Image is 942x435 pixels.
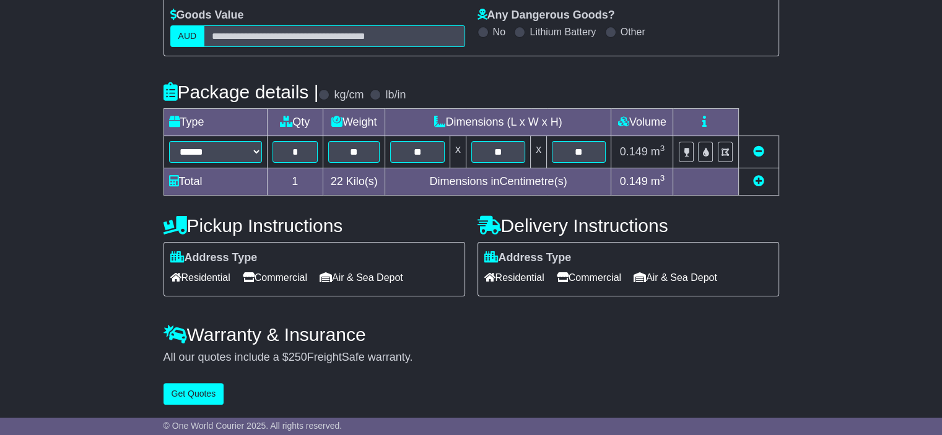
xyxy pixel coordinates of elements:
span: © One World Courier 2025. All rights reserved. [164,421,342,431]
label: AUD [170,25,205,47]
td: Dimensions (L x W x H) [385,109,611,136]
span: 22 [331,175,343,187]
h4: Warranty & Insurance [164,324,779,345]
span: Residential [170,268,230,287]
label: No [493,26,505,38]
label: Address Type [484,251,572,265]
td: Kilo(s) [323,168,385,196]
label: Lithium Battery [530,26,596,38]
span: m [651,175,665,187]
a: Remove this item [753,145,764,158]
span: Residential [484,268,544,287]
td: Qty [267,109,323,136]
td: Volume [611,109,673,136]
h4: Delivery Instructions [478,215,779,236]
span: 0.149 [620,175,648,187]
td: Total [164,168,267,196]
h4: Pickup Instructions [164,215,465,236]
span: Air & Sea Depot [634,268,717,287]
td: Weight [323,109,385,136]
label: kg/cm [334,88,364,102]
label: Goods Value [170,9,244,22]
sup: 3 [660,144,665,153]
label: Any Dangerous Goods? [478,9,615,22]
span: 250 [289,351,307,363]
a: Add new item [753,175,764,187]
div: All our quotes include a $ FreightSafe warranty. [164,351,779,364]
button: Get Quotes [164,383,224,405]
span: Air & Sea Depot [320,268,403,287]
span: Commercial [243,268,307,287]
span: m [651,145,665,158]
sup: 3 [660,173,665,183]
td: Dimensions in Centimetre(s) [385,168,611,196]
label: Address Type [170,251,258,265]
td: 1 [267,168,323,196]
span: Commercial [557,268,621,287]
label: lb/in [385,88,406,102]
td: x [450,136,466,168]
td: x [531,136,547,168]
span: 0.149 [620,145,648,158]
h4: Package details | [164,82,319,102]
td: Type [164,109,267,136]
label: Other [621,26,645,38]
